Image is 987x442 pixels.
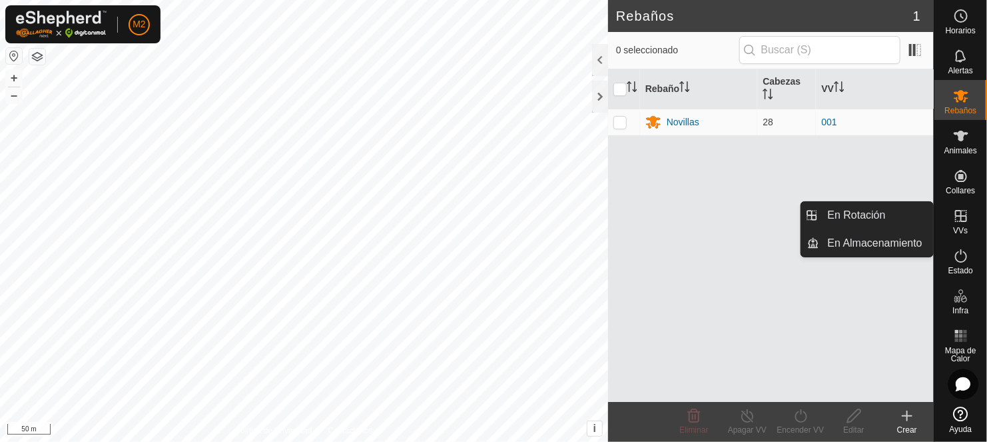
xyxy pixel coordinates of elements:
[827,424,880,436] div: Editar
[946,187,975,195] span: Collares
[679,425,708,435] span: Eliminar
[948,267,973,275] span: Estado
[828,235,922,251] span: En Almacenamiento
[6,70,22,86] button: +
[6,48,22,64] button: Restablecer Mapa
[328,425,372,437] a: Contáctenos
[739,36,900,64] input: Buscar (S)
[679,83,690,94] p-sorticon: Activar para ordenar
[774,424,827,436] div: Encender VV
[763,91,773,101] p-sorticon: Activar para ordenar
[616,43,739,57] span: 0 seleccionado
[6,87,22,103] button: –
[820,202,934,229] a: En Rotación
[834,83,844,94] p-sorticon: Activar para ordenar
[667,115,699,129] div: Novillas
[944,107,976,115] span: Rebaños
[816,69,934,109] th: VV
[593,423,596,434] span: i
[944,147,977,155] span: Animales
[587,421,602,436] button: i
[821,117,836,127] a: 001
[757,69,816,109] th: Cabezas
[801,230,933,257] li: En Almacenamiento
[616,8,913,24] h2: Rebaños
[820,230,934,257] a: En Almacenamiento
[913,6,920,26] span: 1
[948,67,973,75] span: Alertas
[952,307,968,315] span: Infra
[938,347,984,363] span: Mapa de Calor
[828,207,886,223] span: En Rotación
[934,401,987,439] a: Ayuda
[880,424,934,436] div: Crear
[29,49,45,65] button: Capas del Mapa
[16,11,107,38] img: Logo Gallagher
[235,425,312,437] a: Política de Privacidad
[133,17,145,31] span: M2
[946,27,976,35] span: Horarios
[801,202,933,229] li: En Rotación
[763,117,773,127] span: 28
[721,424,774,436] div: Apagar VV
[950,425,972,433] span: Ayuda
[627,83,637,94] p-sorticon: Activar para ordenar
[640,69,758,109] th: Rebaño
[953,227,968,235] span: VVs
